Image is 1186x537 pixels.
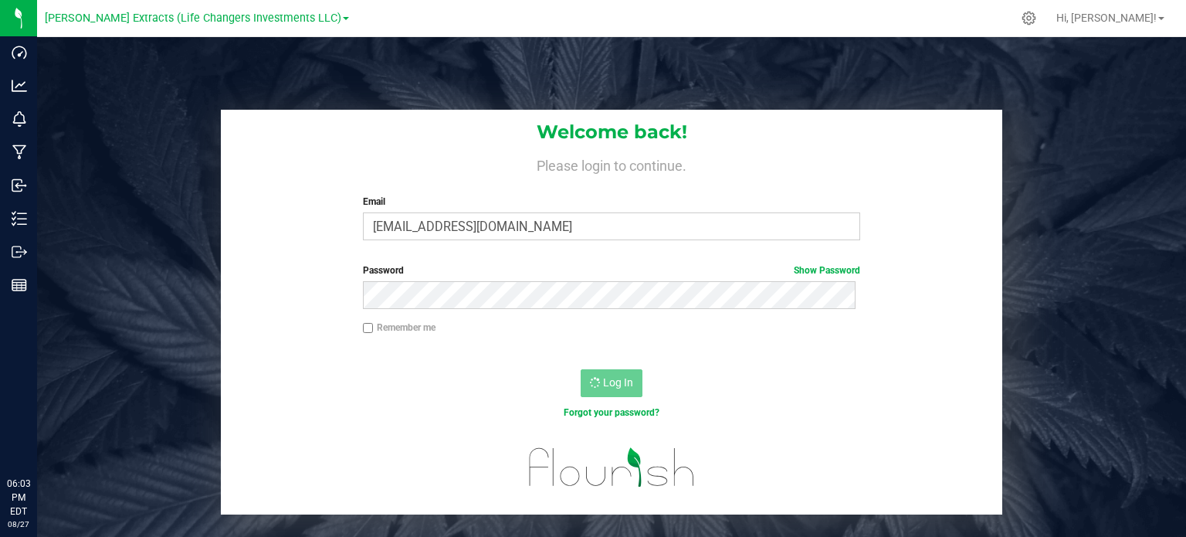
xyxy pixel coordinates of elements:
[12,178,27,193] inline-svg: Inbound
[363,265,404,276] span: Password
[12,78,27,93] inline-svg: Analytics
[12,244,27,260] inline-svg: Outbound
[363,321,435,335] label: Remember me
[12,144,27,160] inline-svg: Manufacturing
[514,436,710,498] img: flourish_logo.svg
[221,122,1002,142] h1: Welcome back!
[12,45,27,60] inline-svg: Dashboard
[363,195,861,209] label: Email
[12,111,27,127] inline-svg: Monitoring
[603,376,633,389] span: Log In
[7,518,30,530] p: 08/27
[7,477,30,518] p: 06:03 PM EDT
[564,407,659,418] a: Forgot your password?
[45,12,341,25] span: [PERSON_NAME] Extracts (Life Changers Investments LLC)
[221,155,1002,173] h4: Please login to continue.
[581,369,642,397] button: Log In
[1019,11,1039,25] div: Manage settings
[794,265,860,276] a: Show Password
[12,277,27,293] inline-svg: Reports
[12,211,27,226] inline-svg: Inventory
[363,323,374,334] input: Remember me
[1056,12,1157,24] span: Hi, [PERSON_NAME]!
